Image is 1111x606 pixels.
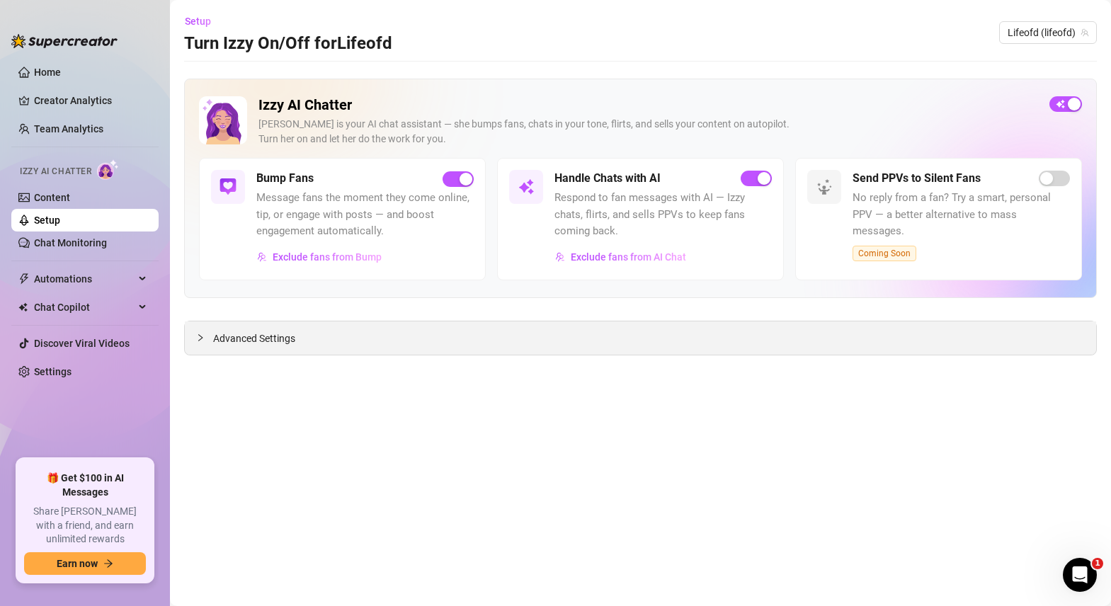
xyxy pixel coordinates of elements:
[18,302,28,312] img: Chat Copilot
[34,89,147,112] a: Creator Analytics
[34,366,72,377] a: Settings
[1092,558,1103,569] span: 1
[196,333,205,342] span: collapsed
[555,252,565,262] img: svg%3e
[554,246,687,268] button: Exclude fans from AI Chat
[1008,22,1088,43] span: Lifeofd (lifeofd)
[1063,558,1097,592] iframe: Intercom live chat
[34,192,70,203] a: Content
[853,246,916,261] span: Coming Soon
[256,246,382,268] button: Exclude fans from Bump
[185,16,211,27] span: Setup
[24,505,146,547] span: Share [PERSON_NAME] with a friend, and earn unlimited rewards
[571,251,686,263] span: Exclude fans from AI Chat
[20,165,91,178] span: Izzy AI Chatter
[554,190,772,240] span: Respond to fan messages with AI — Izzy chats, flirts, and sells PPVs to keep fans coming back.
[257,252,267,262] img: svg%3e
[34,67,61,78] a: Home
[184,33,392,55] h3: Turn Izzy On/Off for Lifeofd
[213,331,295,346] span: Advanced Settings
[34,296,135,319] span: Chat Copilot
[57,558,98,569] span: Earn now
[103,559,113,568] span: arrow-right
[256,170,314,187] h5: Bump Fans
[34,268,135,290] span: Automations
[256,190,474,240] span: Message fans the moment they come online, tip, or engage with posts — and boost engagement automa...
[518,178,535,195] img: svg%3e
[34,123,103,135] a: Team Analytics
[18,273,30,285] span: thunderbolt
[34,338,130,349] a: Discover Viral Videos
[34,215,60,226] a: Setup
[24,471,146,499] span: 🎁 Get $100 in AI Messages
[199,96,247,144] img: Izzy AI Chatter
[184,10,222,33] button: Setup
[816,178,833,195] img: svg%3e
[97,159,119,180] img: AI Chatter
[24,552,146,575] button: Earn nowarrow-right
[1081,28,1089,37] span: team
[220,178,237,195] img: svg%3e
[853,170,981,187] h5: Send PPVs to Silent Fans
[34,237,107,248] a: Chat Monitoring
[554,170,661,187] h5: Handle Chats with AI
[11,34,118,48] img: logo-BBDzfeDw.svg
[853,190,1070,240] span: No reply from a fan? Try a smart, personal PPV — a better alternative to mass messages.
[258,96,1038,114] h2: Izzy AI Chatter
[273,251,382,263] span: Exclude fans from Bump
[196,330,213,345] div: collapsed
[258,117,1038,147] div: [PERSON_NAME] is your AI chat assistant — she bumps fans, chats in your tone, flirts, and sells y...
